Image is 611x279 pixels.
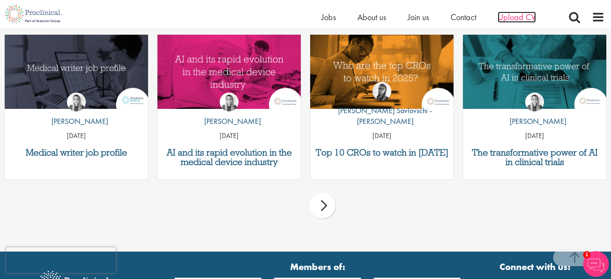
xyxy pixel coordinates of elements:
[157,35,301,109] img: AI and Its Impact on the Medical Device Industry | Proclinical
[310,105,454,127] p: [PERSON_NAME] Savlovschi - [PERSON_NAME]
[45,93,108,131] a: Hannah Burke [PERSON_NAME]
[9,148,144,157] a: Medical writer job profile
[463,35,606,109] img: The Transformative Power of AI in Clinical Trials | Proclinical
[372,82,391,101] img: Theodora Savlovschi - Wicks
[157,131,301,141] p: [DATE]
[583,251,609,277] img: Chatbot
[310,82,454,131] a: Theodora Savlovschi - Wicks [PERSON_NAME] Savlovschi - [PERSON_NAME]
[157,35,301,111] a: Link to a post
[310,131,454,141] p: [DATE]
[408,12,429,23] a: Join us
[220,93,239,111] img: Hannah Burke
[451,12,476,23] a: Contact
[6,247,116,273] iframe: reCAPTCHA
[499,260,572,273] strong: Connect with us:
[5,35,148,111] a: Link to a post
[321,12,336,23] a: Jobs
[467,148,602,167] a: The transformative power of AI in clinical trials
[67,93,86,111] img: Hannah Burke
[162,148,296,167] a: AI and its rapid evolution in the medical device industry
[583,251,590,258] span: 1
[315,148,449,157] a: Top 10 CROs to watch in [DATE]
[5,131,148,141] p: [DATE]
[463,35,606,111] a: Link to a post
[463,131,606,141] p: [DATE]
[198,116,261,127] p: [PERSON_NAME]
[198,93,261,131] a: Hannah Burke [PERSON_NAME]
[45,116,108,127] p: [PERSON_NAME]
[310,35,454,111] a: Link to a post
[357,12,386,23] a: About us
[5,35,148,109] img: Medical writer job profile
[310,35,454,109] img: Top 10 CROs 2025 | Proclinical
[503,93,566,131] a: Hannah Burke [PERSON_NAME]
[525,93,544,111] img: Hannah Burke
[498,12,536,23] a: Upload CV
[503,116,566,127] p: [PERSON_NAME]
[175,260,461,273] strong: Members of:
[310,193,336,219] div: next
